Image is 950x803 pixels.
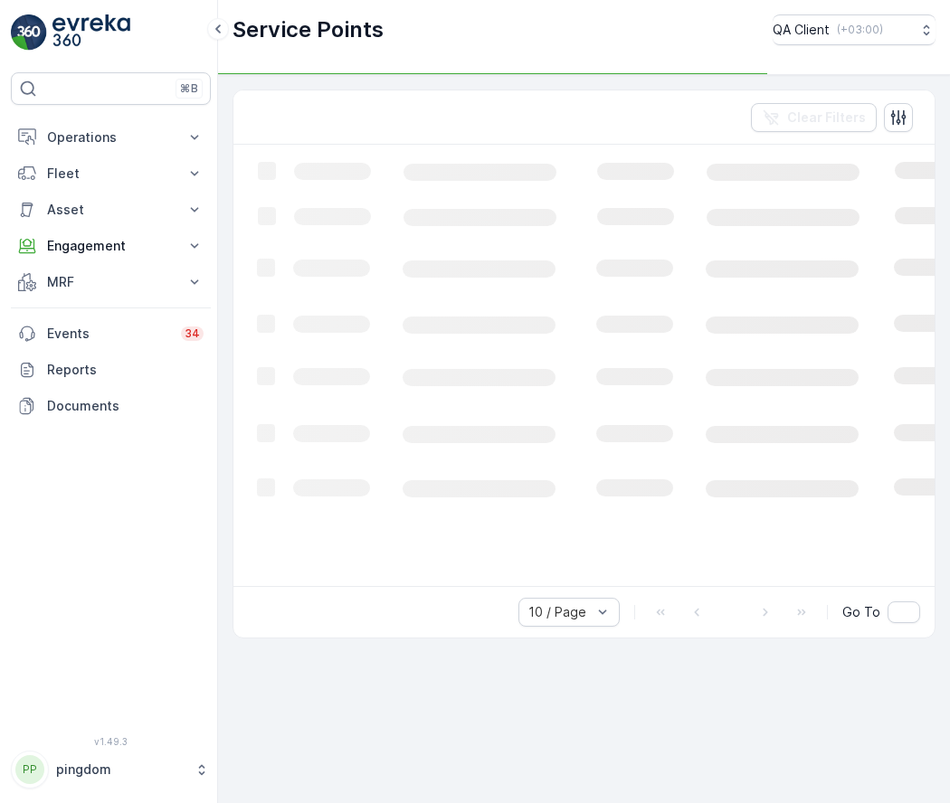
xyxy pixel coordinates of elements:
div: PP [15,755,44,784]
p: Documents [47,397,204,415]
button: MRF [11,264,211,300]
a: Documents [11,388,211,424]
a: Events34 [11,316,211,352]
button: Clear Filters [751,103,877,132]
p: Operations [47,128,175,146]
p: 34 [185,326,200,341]
button: Operations [11,119,211,156]
p: ( +03:00 ) [837,23,883,37]
p: Asset [47,201,175,219]
span: v 1.49.3 [11,736,211,747]
p: pingdom [56,760,185,779]
span: Go To [842,603,880,621]
p: ⌘B [180,81,198,96]
img: logo_light-DOdMpM7g.png [52,14,130,51]
p: Events [47,325,170,343]
p: MRF [47,273,175,291]
p: Clear Filters [787,109,866,127]
button: Asset [11,192,211,228]
button: PPpingdom [11,751,211,789]
p: Reports [47,361,204,379]
img: logo [11,14,47,51]
p: Engagement [47,237,175,255]
p: Service Points [233,15,384,44]
button: QA Client(+03:00) [773,14,936,45]
p: Fleet [47,165,175,183]
a: Reports [11,352,211,388]
p: QA Client [773,21,830,39]
button: Engagement [11,228,211,264]
button: Fleet [11,156,211,192]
